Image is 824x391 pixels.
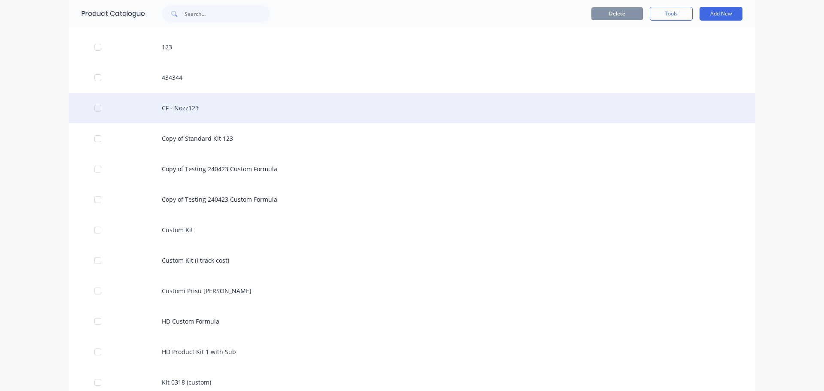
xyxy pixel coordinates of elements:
button: Add New [700,7,742,21]
button: Delete [591,7,643,20]
div: Custom Kit [69,215,755,245]
input: Search... [185,5,270,22]
div: HD Product Kit 1 with Sub [69,336,755,367]
div: 434344 [69,62,755,93]
div: HD Custom Formula [69,306,755,336]
div: Copy of Testing 240423 Custom Formula [69,184,755,215]
div: Copy of Standard Kit 123 [69,123,755,154]
button: Tools [650,7,693,21]
div: Customi Prisu [PERSON_NAME] [69,276,755,306]
div: Copy of Testing 240423 Custom Formula [69,154,755,184]
div: 123 [69,32,755,62]
div: CF - Nozz123 [69,93,755,123]
div: Custom Kit (I track cost) [69,245,755,276]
